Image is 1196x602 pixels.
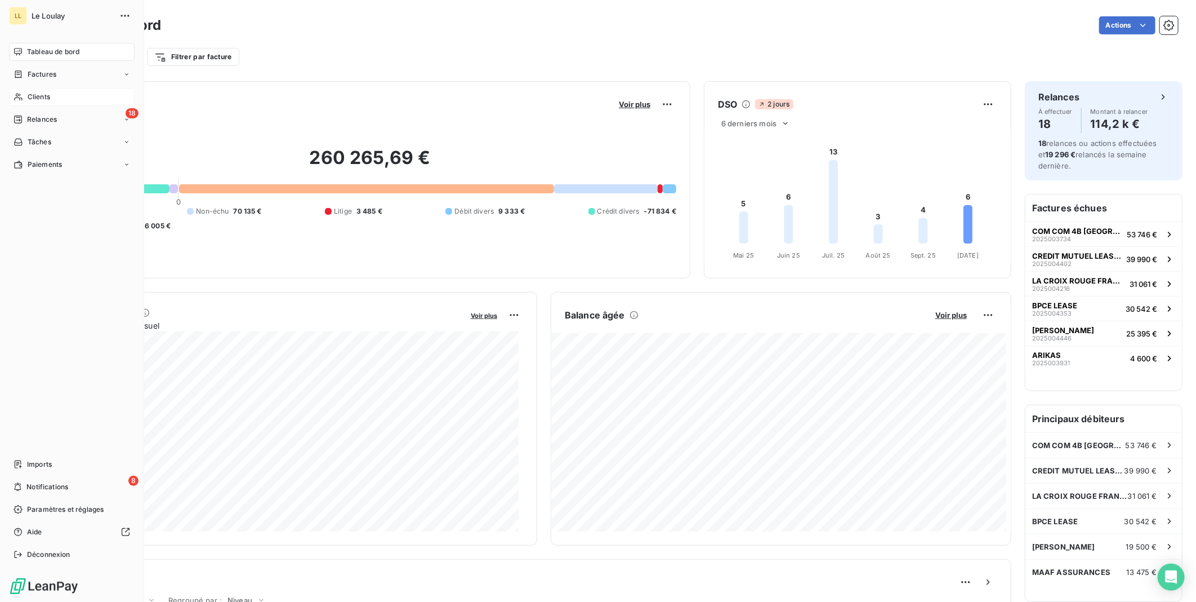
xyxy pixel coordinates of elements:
[9,7,27,25] div: LL
[1032,301,1077,310] span: BPCE LEASE
[1158,564,1185,591] div: Open Intercom Messenger
[733,251,754,259] tspan: Mai 25
[27,47,79,57] span: Tableau de bord
[1130,354,1157,363] span: 4 600 €
[1038,90,1079,104] h6: Relances
[1032,351,1061,360] span: ARIKAS
[1032,542,1095,551] span: [PERSON_NAME]
[334,206,352,216] span: Litige
[565,308,625,322] h6: Balance âgée
[26,482,68,492] span: Notifications
[1032,441,1126,450] span: COM COM 4B [GEOGRAPHIC_DATA]
[28,160,62,170] span: Paiements
[615,99,654,109] button: Voir plus
[1025,405,1182,432] h6: Principaux débiteurs
[1127,230,1157,239] span: 53 746 €
[1032,276,1125,285] span: LA CROIX ROUGE FRANCAISE
[1032,517,1078,526] span: BPCE LEASE
[1127,568,1157,577] span: 13 475 €
[1126,441,1157,450] span: 53 746 €
[777,251,800,259] tspan: Juin 25
[176,197,181,206] span: 0
[471,312,497,320] span: Voir plus
[1032,227,1122,236] span: COM COM 4B [GEOGRAPHIC_DATA]
[1025,346,1182,370] button: ARIKAS20250039314 600 €
[718,98,737,111] h6: DSO
[9,577,79,595] img: Logo LeanPay
[27,114,57,125] span: Relances
[1126,542,1157,551] span: 19 500 €
[1032,360,1070,366] span: 2025003931
[935,311,967,320] span: Voir plus
[619,100,650,109] span: Voir plus
[147,48,239,66] button: Filtrer par facture
[1032,285,1070,292] span: 2025004216
[1099,16,1155,34] button: Actions
[1038,139,1046,148] span: 18
[28,69,56,79] span: Factures
[64,320,463,331] span: Chiffre d'affaires mensuel
[1091,108,1148,115] span: Montant à relancer
[32,11,113,20] span: Le Loulay
[141,221,171,231] span: -6 005 €
[1025,246,1182,271] button: CREDIT MUTUEL LEASING202500440239 990 €
[597,206,640,216] span: Crédit divers
[1025,194,1182,222] h6: Factures échues
[27,459,52,470] span: Imports
[1038,115,1072,133] h4: 18
[932,310,970,320] button: Voir plus
[1124,466,1157,475] span: 39 990 €
[721,119,776,128] span: 6 derniers mois
[1025,271,1182,296] button: LA CROIX ROUGE FRANCAISE202500421631 061 €
[1130,280,1157,289] span: 31 061 €
[1124,517,1157,526] span: 30 542 €
[27,527,42,537] span: Aide
[64,147,676,180] h2: 260 265,69 €
[128,476,139,486] span: 8
[196,206,229,216] span: Non-échu
[1025,222,1182,246] button: COM COM 4B [GEOGRAPHIC_DATA]202500373453 746 €
[1038,108,1072,115] span: À effectuer
[1025,296,1182,321] button: BPCE LEASE202500435330 542 €
[1045,150,1075,159] span: 19 296 €
[1091,115,1148,133] h4: 114,2 k €
[28,137,51,147] span: Tâches
[27,504,104,515] span: Paramètres et réglages
[498,206,525,216] span: 9 333 €
[1126,329,1157,338] span: 25 395 €
[1032,492,1128,501] span: LA CROIX ROUGE FRANCAISE
[1128,492,1157,501] span: 31 061 €
[957,251,979,259] tspan: [DATE]
[1032,260,1072,267] span: 2025004402
[1032,251,1122,260] span: CREDIT MUTUEL LEASING
[1032,568,1110,577] span: MAAF ASSURANCES
[822,251,845,259] tspan: Juil. 25
[356,206,382,216] span: 3 485 €
[644,206,676,216] span: -71 834 €
[126,108,139,118] span: 18
[1032,310,1072,317] span: 2025004353
[234,206,262,216] span: 70 135 €
[1032,466,1124,475] span: CREDIT MUTUEL LEASING
[1032,236,1071,242] span: 2025003734
[28,92,50,102] span: Clients
[1038,139,1157,170] span: relances ou actions effectuées et relancés la semaine dernière.
[9,523,135,541] a: Aide
[866,251,891,259] tspan: Août 25
[911,251,936,259] tspan: Sept. 25
[1126,255,1157,264] span: 39 990 €
[1126,304,1157,313] span: 30 542 €
[454,206,494,216] span: Débit divers
[1032,335,1072,342] span: 2025004446
[1025,321,1182,346] button: [PERSON_NAME]202500444625 395 €
[755,99,793,109] span: 2 jours
[1032,326,1094,335] span: [PERSON_NAME]
[467,310,501,320] button: Voir plus
[27,550,70,560] span: Déconnexion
